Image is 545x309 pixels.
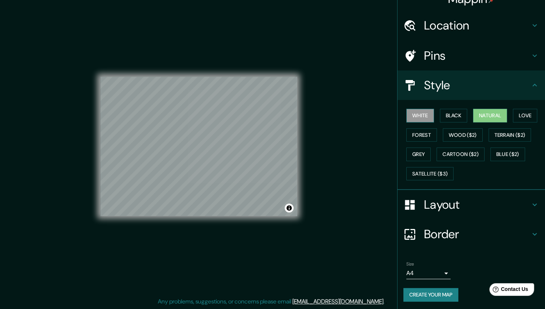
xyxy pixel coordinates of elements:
a: [EMAIL_ADDRESS][DOMAIN_NAME] [292,298,383,305]
div: . [385,297,386,306]
button: Love [513,109,537,122]
button: White [406,109,434,122]
div: Border [398,219,545,249]
button: Blue ($2) [490,147,525,161]
iframe: Help widget launcher [479,280,537,301]
div: A4 [406,267,451,279]
button: Create your map [403,288,458,302]
button: Black [440,109,468,122]
button: Wood ($2) [443,128,483,142]
button: Terrain ($2) [489,128,531,142]
button: Toggle attribution [285,204,294,212]
button: Cartoon ($2) [437,147,485,161]
canvas: Map [100,77,297,216]
div: Location [398,11,545,40]
h4: Pins [424,48,530,63]
button: Grey [406,147,431,161]
div: Pins [398,41,545,70]
p: Any problems, suggestions, or concerns please email . [158,297,385,306]
div: Layout [398,190,545,219]
h4: Border [424,227,530,242]
div: Style [398,70,545,100]
label: Size [406,261,414,267]
h4: Layout [424,197,530,212]
h4: Location [424,18,530,33]
h4: Style [424,78,530,93]
button: Forest [406,128,437,142]
button: Satellite ($3) [406,167,454,181]
div: . [386,297,387,306]
button: Natural [473,109,507,122]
